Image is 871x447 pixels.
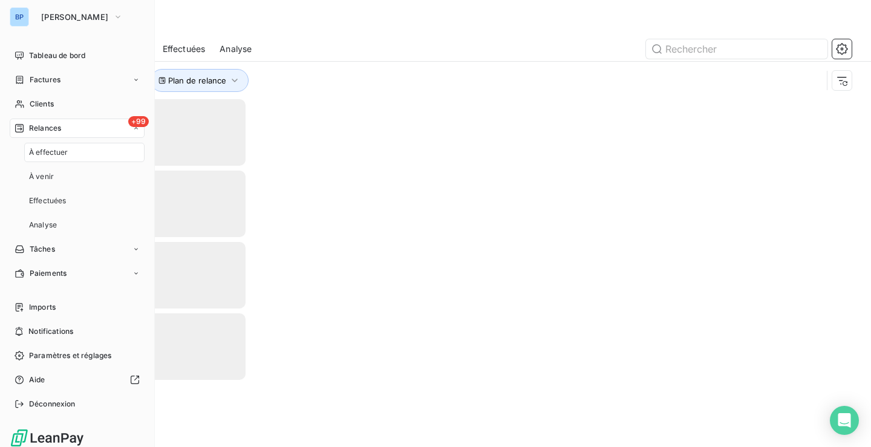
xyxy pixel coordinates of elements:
[151,69,249,92] button: Plan de relance
[29,399,76,409] span: Déconnexion
[220,43,252,55] span: Analyse
[29,374,45,385] span: Aide
[830,406,859,435] div: Open Intercom Messenger
[28,326,73,337] span: Notifications
[29,220,57,230] span: Analyse
[163,43,206,55] span: Effectuées
[29,195,67,206] span: Effectuées
[30,74,60,85] span: Factures
[168,76,226,85] span: Plan de relance
[30,99,54,109] span: Clients
[41,12,108,22] span: [PERSON_NAME]
[29,147,68,158] span: À effectuer
[29,123,61,134] span: Relances
[29,171,54,182] span: À venir
[30,268,67,279] span: Paiements
[646,39,827,59] input: Rechercher
[10,370,145,390] a: Aide
[10,7,29,27] div: BP
[30,244,55,255] span: Tâches
[29,302,56,313] span: Imports
[29,50,85,61] span: Tableau de bord
[128,116,149,127] span: +99
[29,350,111,361] span: Paramètres et réglages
